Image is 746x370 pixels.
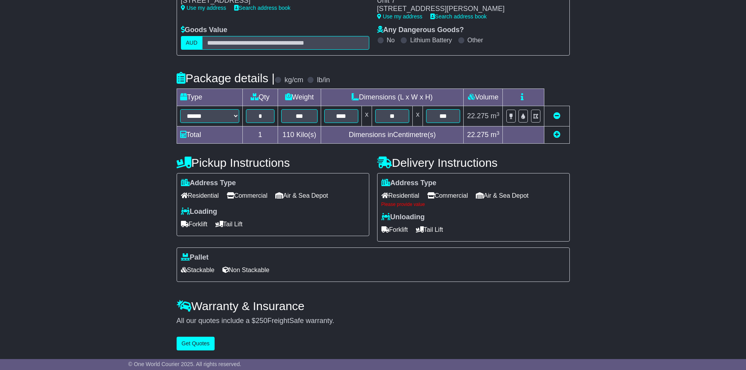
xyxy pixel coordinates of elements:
[553,131,560,139] a: Add new item
[177,317,570,325] div: All our quotes include a $ FreightSafe warranty.
[491,131,500,139] span: m
[181,253,209,262] label: Pallet
[242,89,278,106] td: Qty
[234,5,291,11] a: Search address book
[282,131,294,139] span: 110
[321,126,464,144] td: Dimensions in Centimetre(s)
[491,112,500,120] span: m
[377,13,423,20] a: Use my address
[128,361,242,367] span: © One World Courier 2025. All rights reserved.
[464,89,503,106] td: Volume
[275,190,328,202] span: Air & Sea Depot
[227,190,267,202] span: Commercial
[181,5,226,11] a: Use my address
[553,112,560,120] a: Remove this item
[181,218,208,230] span: Forklift
[430,13,487,20] a: Search address book
[284,76,303,85] label: kg/cm
[181,179,236,188] label: Address Type
[387,36,395,44] label: No
[467,131,489,139] span: 22.275
[377,5,551,13] div: [STREET_ADDRESS][PERSON_NAME]
[177,126,242,144] td: Total
[410,36,452,44] label: Lithium Battery
[467,112,489,120] span: 22.275
[497,111,500,117] sup: 3
[222,264,269,276] span: Non Stackable
[468,36,483,44] label: Other
[362,106,372,126] td: x
[215,218,243,230] span: Tail Lift
[381,202,565,207] div: Please provide value
[181,264,215,276] span: Stackable
[181,36,203,50] label: AUD
[381,213,425,222] label: Unloading
[416,224,443,236] span: Tail Lift
[278,126,321,144] td: Kilo(s)
[377,156,570,169] h4: Delivery Instructions
[321,89,464,106] td: Dimensions (L x W x H)
[256,317,267,325] span: 250
[242,126,278,144] td: 1
[427,190,468,202] span: Commercial
[177,89,242,106] td: Type
[476,190,529,202] span: Air & Sea Depot
[381,190,419,202] span: Residential
[177,72,275,85] h4: Package details |
[497,130,500,136] sup: 3
[381,224,408,236] span: Forklift
[181,190,219,202] span: Residential
[381,179,437,188] label: Address Type
[177,156,369,169] h4: Pickup Instructions
[181,26,228,34] label: Goods Value
[177,337,215,350] button: Get Quotes
[317,76,330,85] label: lb/in
[181,208,217,216] label: Loading
[377,26,464,34] label: Any Dangerous Goods?
[177,300,570,312] h4: Warranty & Insurance
[278,89,321,106] td: Weight
[413,106,423,126] td: x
